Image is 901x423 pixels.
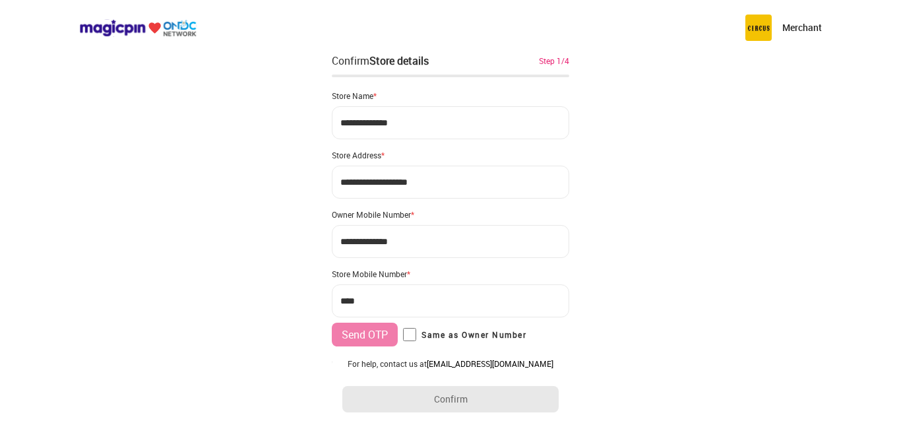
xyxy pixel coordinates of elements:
div: Confirm [332,53,429,69]
img: ondc-logo-new-small.8a59708e.svg [79,19,197,37]
a: [EMAIL_ADDRESS][DOMAIN_NAME] [427,358,553,369]
div: Store Name [332,90,569,101]
div: Store details [369,53,429,68]
div: Owner E-mail ID [332,357,569,368]
label: Same as Owner Number [403,328,526,341]
div: For help, contact us at [342,358,559,369]
div: Owner Mobile Number [332,209,569,220]
div: Step 1/4 [539,55,569,67]
div: Store Mobile Number [332,269,569,279]
p: Merchant [782,21,822,34]
img: circus.b677b59b.png [745,15,772,41]
button: Send OTP [332,323,398,346]
button: Confirm [342,386,559,412]
input: Same as Owner Number [403,328,416,341]
div: Store Address [332,150,569,160]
